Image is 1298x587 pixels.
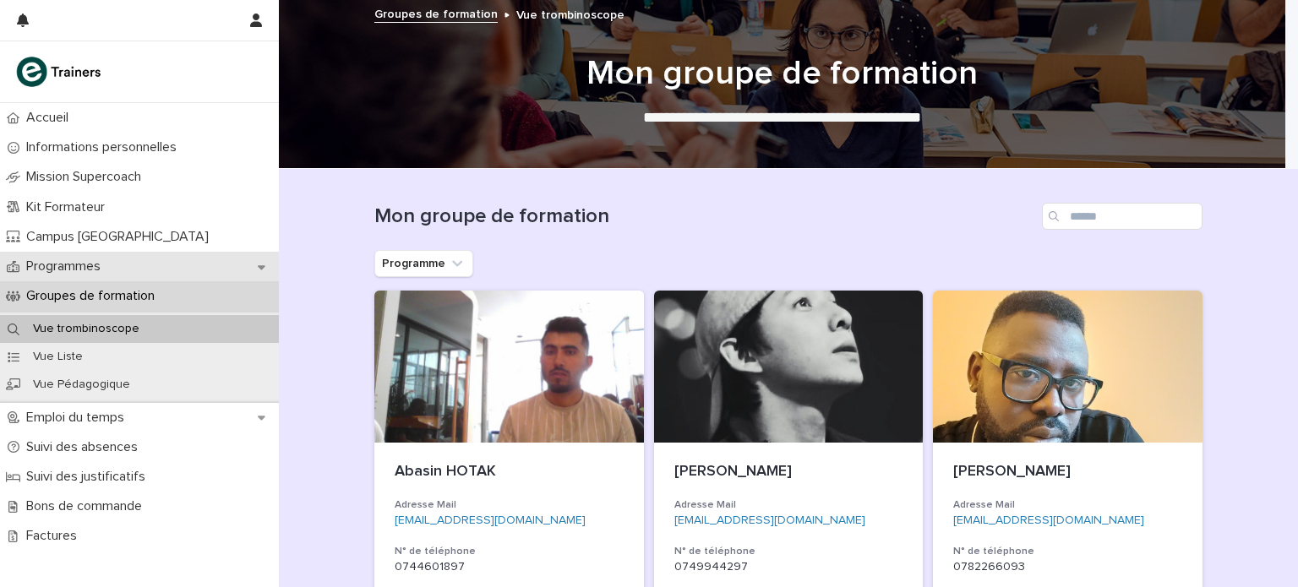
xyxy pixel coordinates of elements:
a: Groupes de formation [374,3,498,23]
p: Programmes [19,258,114,274]
p: 0782266093 [953,560,1182,574]
p: Bons de commande [19,498,155,514]
p: Mission Supercoach [19,169,155,185]
a: [EMAIL_ADDRESS][DOMAIN_NAME] [953,514,1144,526]
h3: N° de téléphone [395,545,624,558]
p: [PERSON_NAME] [674,463,903,481]
p: Kit Formateur [19,199,118,215]
p: Suivi des justificatifs [19,469,159,485]
button: Programme [374,250,473,277]
p: Campus [GEOGRAPHIC_DATA] [19,229,222,245]
p: Informations personnelles [19,139,190,155]
h3: Adresse Mail [953,498,1182,512]
p: Vue Pédagogique [19,378,144,392]
h3: Adresse Mail [395,498,624,512]
p: Vue trombinoscope [19,322,153,336]
p: Abasin HOTAK [395,463,624,481]
img: K0CqGN7SDeD6s4JG8KQk [14,55,106,89]
p: [PERSON_NAME] [953,463,1182,481]
h1: Mon groupe de formation [368,53,1196,94]
h3: Adresse Mail [674,498,903,512]
h1: Mon groupe de formation [374,204,1035,229]
p: 0744601897 [395,560,624,574]
a: [EMAIL_ADDRESS][DOMAIN_NAME] [395,514,586,526]
a: [EMAIL_ADDRESS][DOMAIN_NAME] [674,514,865,526]
p: Emploi du temps [19,410,138,426]
p: Suivi des absences [19,439,151,455]
h3: N° de téléphone [674,545,903,558]
p: Vue trombinoscope [516,4,624,23]
p: 0749944297 [674,560,903,574]
p: Groupes de formation [19,288,168,304]
h3: N° de téléphone [953,545,1182,558]
p: Vue Liste [19,350,96,364]
p: Accueil [19,110,82,126]
input: Search [1042,203,1203,230]
p: Factures [19,528,90,544]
